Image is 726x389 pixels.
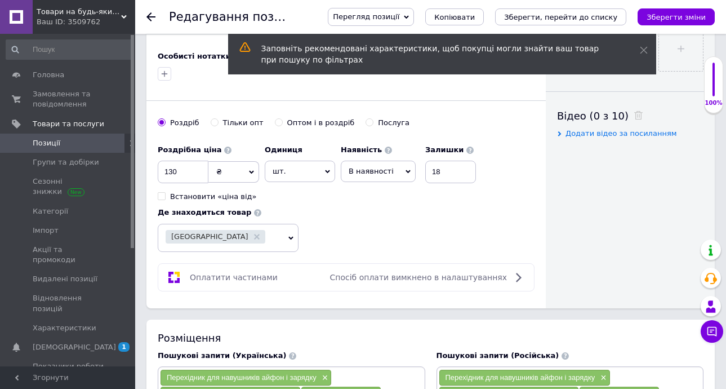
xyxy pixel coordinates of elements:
[33,89,104,109] span: Замовлення та повідомлення
[223,118,264,128] div: Тільки опт
[33,245,104,265] span: Акції та промокоди
[37,17,135,27] div: Ваш ID: 3509762
[33,138,60,148] span: Позиції
[349,167,394,175] span: В наявності
[333,12,399,21] span: Перегляд позиції
[167,373,317,382] span: Перехідник для навушників айфон і зарядку
[705,99,723,107] div: 100%
[158,161,208,183] input: 0
[118,342,130,352] span: 1
[504,13,617,21] i: Зберегти, перейти до списку
[425,161,476,183] input: -
[33,157,99,167] span: Групи та добірки
[33,206,68,216] span: Категорії
[33,119,104,129] span: Товари та послуги
[598,373,607,383] span: ×
[158,331,703,345] div: Розміщення
[319,373,328,383] span: ×
[169,10,711,24] h1: Редагування позиції: Перехідник для навушників айфон і зарядку з lightning на 3.5 XO
[33,361,104,382] span: Показники роботи компанії
[33,323,96,333] span: Характеристики
[170,118,199,128] div: Роздріб
[158,52,231,60] b: Особисті нотатки
[425,8,484,25] button: Копіювати
[638,8,715,25] button: Зберегти зміни
[330,273,507,282] span: Спосіб оплати вимкнено в налаштуваннях
[158,145,221,154] b: Роздрібна ціна
[341,145,382,154] b: Наявність
[33,342,116,352] span: [DEMOGRAPHIC_DATA]
[33,274,97,284] span: Видалені позиції
[33,226,59,236] span: Імпорт
[158,208,251,216] b: Де знаходиться товар
[647,13,706,21] i: Зберегти зміни
[434,13,475,21] span: Копіювати
[158,351,286,360] span: Пошукові запити (Українська)
[33,70,64,80] span: Головна
[171,233,248,240] span: [GEOGRAPHIC_DATA]
[704,56,723,113] div: 100% Якість заповнення
[495,8,626,25] button: Зберегти, перейти до списку
[261,43,612,65] div: Заповніть рекомендовані характеристики, щоб покупці могли знайти ваш товар при пошуку по фільтрах
[170,192,257,202] div: Встановити «ціна від»
[446,373,595,382] span: Перехідник для навушників айфон і зарядку
[701,320,723,343] button: Чат з покупцем
[37,7,121,17] span: Товари на будь-який вибір
[190,273,278,282] span: Оплатити частинами
[565,129,677,138] span: Додати відео за посиланням
[6,39,133,60] input: Пошук
[378,118,409,128] div: Послуга
[425,145,464,154] b: Залишки
[557,110,629,122] span: Відео (0 з 10)
[146,12,155,21] div: Повернутися назад
[437,351,559,360] span: Пошукові запити (Російська)
[287,118,355,128] div: Оптом і в роздріб
[33,176,104,197] span: Сезонні знижки
[33,293,104,313] span: Відновлення позицій
[216,167,222,176] span: ₴
[265,145,302,154] b: Одиниця
[265,161,335,182] span: шт.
